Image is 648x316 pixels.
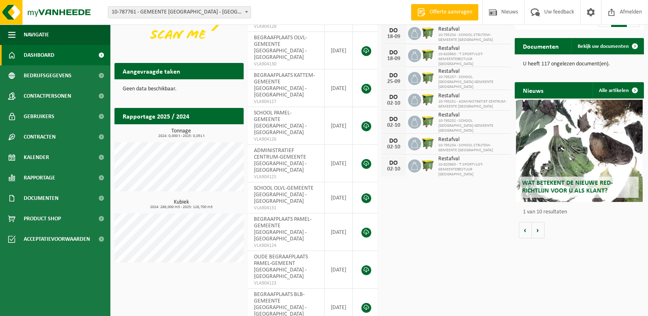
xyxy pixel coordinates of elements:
div: 02-10 [386,123,402,128]
span: Restafval [438,68,507,75]
td: [DATE] [325,32,353,69]
img: WB-1100-HPE-GN-50 [421,136,435,150]
span: Bedrijfsgegevens [24,65,72,86]
h2: Aangevraagde taken [114,63,188,79]
span: BEGRAAFPLAATS KATTEM-GEMEENTE [GEOGRAPHIC_DATA] - [GEOGRAPHIC_DATA] [254,72,315,98]
td: [DATE] [325,107,353,145]
img: WB-1100-HPE-GN-50 [421,48,435,62]
span: Offerte aanvragen [428,8,474,16]
span: VLA904126 [254,136,318,143]
span: 10-795257 - SCHOOL [GEOGRAPHIC_DATA]-GEMEENTE [GEOGRAPHIC_DATA] [438,75,507,90]
span: Gebruikers [24,106,54,127]
img: WB-1100-HPE-GN-50 [421,26,435,40]
span: Rapportage [24,168,55,188]
span: Product Shop [24,208,61,229]
span: Restafval [438,112,507,119]
span: 10-820963 - 'T SPORTVLOT-GEMEENTEBESTUUR [GEOGRAPHIC_DATA] [438,52,507,67]
span: Documenten [24,188,58,208]
td: [DATE] [325,213,353,251]
a: Alle artikelen [592,82,643,99]
a: Bekijk uw documenten [571,38,643,54]
span: Acceptatievoorwaarden [24,229,90,249]
div: DO [386,116,402,123]
h3: Tonnage [119,128,244,138]
span: Restafval [438,26,507,33]
span: 10-820963 - 'T SPORTVLOT-GEMEENTEBESTUUR [GEOGRAPHIC_DATA] [438,162,507,177]
span: VLA904127 [254,99,318,105]
span: 10-795252 - SCHOOL [GEOGRAPHIC_DATA]-GEMEENTE [GEOGRAPHIC_DATA] [438,119,507,133]
h2: Nieuws [515,82,552,98]
p: U heeft 117 ongelezen document(en). [523,61,636,67]
p: Geen data beschikbaar. [123,86,235,92]
span: Kalender [24,147,49,168]
span: SCHOOL OLVL-GEMEENTE [GEOGRAPHIC_DATA] - [GEOGRAPHIC_DATA] [254,185,314,204]
img: WB-1100-HPE-GN-50 [421,71,435,85]
span: Navigatie [24,25,49,45]
td: [DATE] [325,182,353,213]
span: Dashboard [24,45,54,65]
span: Bekijk uw documenten [578,44,629,49]
span: VLA904131 [254,205,318,211]
td: [DATE] [325,69,353,107]
p: 1 van 10 resultaten [523,209,640,215]
button: Volgende [532,222,545,238]
span: 2024: 286,000 m3 - 2025: 128,700 m3 [119,205,244,209]
span: 10-795251 - ADMINISTRATIEF CENTRUM-GEMEENTE [GEOGRAPHIC_DATA] [438,99,507,109]
span: VLA904123 [254,280,318,287]
span: SCHOOL PAMEL-GEMEENTE [GEOGRAPHIC_DATA] - [GEOGRAPHIC_DATA] [254,110,307,136]
span: OUDE BEGRAAFPLAATS PAMEL-GEMEENT [GEOGRAPHIC_DATA] - [GEOGRAPHIC_DATA] [254,254,308,280]
span: BEGRAAFPLAATS PAMEL-GEMEENTE [GEOGRAPHIC_DATA] - [GEOGRAPHIC_DATA] [254,216,312,242]
span: VLA904128 [254,23,318,30]
div: DO [386,94,402,101]
div: DO [386,72,402,79]
span: Restafval [438,93,507,99]
div: DO [386,160,402,166]
a: Wat betekent de nieuwe RED-richtlijn voor u als klant? [516,100,643,202]
span: 10-787761 - GEMEENTE ROOSDAAL - ROOSDAAL [108,7,251,18]
div: DO [386,49,402,56]
img: WB-1100-HPE-GN-50 [421,158,435,172]
div: 18-09 [386,34,402,40]
span: 10-787761 - GEMEENTE ROOSDAAL - ROOSDAAL [108,6,251,18]
img: WB-1100-HPE-GN-50 [421,114,435,128]
div: 02-10 [386,166,402,172]
h3: Kubiek [119,199,244,209]
div: DO [386,138,402,144]
h2: Documenten [515,38,567,54]
span: Contactpersonen [24,86,71,106]
span: Wat betekent de nieuwe RED-richtlijn voor u als klant? [522,180,613,194]
span: 10-795254 - SCHOOL STRIJTEM-GEMEENTE [GEOGRAPHIC_DATA] [438,33,507,43]
span: Contracten [24,127,56,147]
span: ADMINISTRATIEF CENTRUM-GEMEENTE [GEOGRAPHIC_DATA] - [GEOGRAPHIC_DATA] [254,148,307,173]
span: Restafval [438,137,507,143]
button: Vorige [519,222,532,238]
div: 02-10 [386,101,402,106]
td: [DATE] [325,251,353,289]
td: [DATE] [325,145,353,182]
img: WB-1100-HPE-GN-50 [421,92,435,106]
span: 2024: 0,000 t - 2025: 0,051 t [119,134,244,138]
span: Restafval [438,45,507,52]
div: 25-09 [386,79,402,85]
span: BEGRAAFPLAATS OLVL-GEMEENTE [GEOGRAPHIC_DATA] - [GEOGRAPHIC_DATA] [254,35,307,61]
h2: Rapportage 2025 / 2024 [114,108,197,124]
a: Bekijk rapportage [183,124,243,140]
span: VLA904125 [254,174,318,180]
div: DO [386,27,402,34]
span: VLA904130 [254,61,318,67]
div: 02-10 [386,144,402,150]
span: 10-795254 - SCHOOL STRIJTEM-GEMEENTE [GEOGRAPHIC_DATA] [438,143,507,153]
span: Restafval [438,156,507,162]
div: 18-09 [386,56,402,62]
a: Offerte aanvragen [411,4,478,20]
span: VLA904124 [254,242,318,249]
